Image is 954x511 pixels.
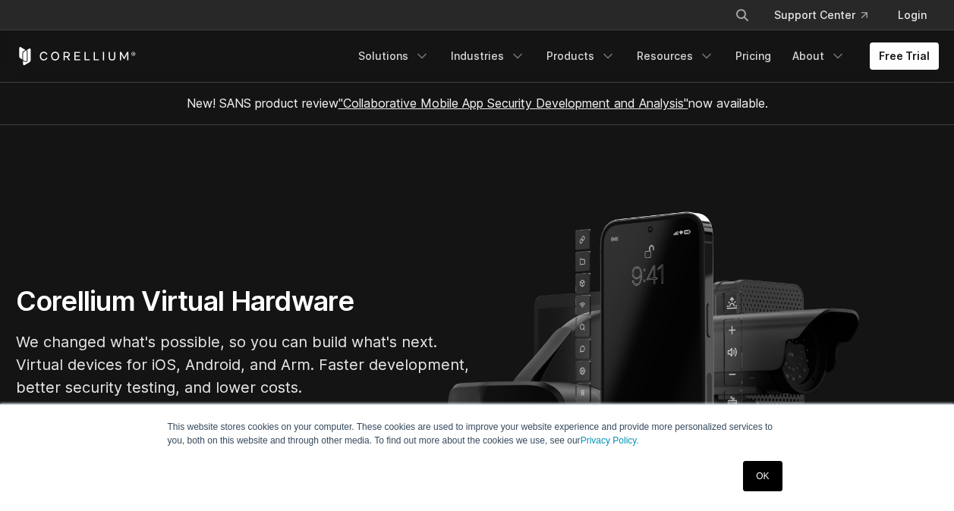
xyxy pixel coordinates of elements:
[16,47,137,65] a: Corellium Home
[716,2,939,29] div: Navigation Menu
[581,435,639,446] a: Privacy Policy.
[537,42,625,70] a: Products
[16,331,471,399] p: We changed what's possible, so you can build what's next. Virtual devices for iOS, Android, and A...
[628,42,723,70] a: Resources
[783,42,855,70] a: About
[762,2,880,29] a: Support Center
[187,96,768,111] span: New! SANS product review now available.
[349,42,939,70] div: Navigation Menu
[726,42,780,70] a: Pricing
[338,96,688,111] a: "Collaborative Mobile App Security Development and Analysis"
[729,2,756,29] button: Search
[442,42,534,70] a: Industries
[349,42,439,70] a: Solutions
[870,42,939,70] a: Free Trial
[886,2,939,29] a: Login
[16,284,471,318] h1: Corellium Virtual Hardware
[743,461,782,491] a: OK
[168,420,787,447] p: This website stores cookies on your computer. These cookies are used to improve your website expe...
